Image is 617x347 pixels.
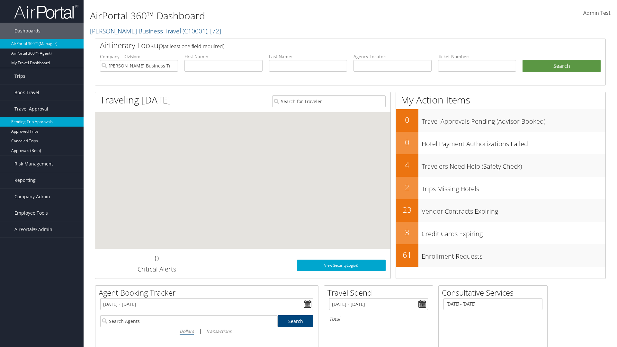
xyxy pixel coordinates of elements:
[90,27,221,35] a: [PERSON_NAME] Business Travel
[14,172,36,188] span: Reporting
[207,27,221,35] span: , [ 72 ]
[353,53,432,60] label: Agency Locator:
[100,53,178,60] label: Company - Division:
[90,9,437,22] h1: AirPortal 360™ Dashboard
[269,53,347,60] label: Last Name:
[100,265,213,274] h3: Critical Alerts
[396,114,418,125] h2: 0
[14,156,53,172] span: Risk Management
[14,4,78,19] img: airportal-logo.png
[14,205,48,221] span: Employee Tools
[422,226,605,238] h3: Credit Cards Expiring
[396,199,605,222] a: 23Vendor Contracts Expiring
[422,136,605,148] h3: Hotel Payment Authorizations Failed
[422,249,605,261] h3: Enrollment Requests
[14,221,52,237] span: AirPortal® Admin
[396,222,605,244] a: 3Credit Cards Expiring
[422,159,605,171] h3: Travelers Need Help (Safety Check)
[14,85,39,101] span: Book Travel
[523,60,601,73] button: Search
[442,287,547,298] h2: Consultative Services
[329,315,428,322] h6: Total
[396,227,418,238] h2: 3
[583,3,611,23] a: Admin Test
[396,182,418,193] h2: 2
[396,244,605,267] a: 61Enrollment Requests
[327,287,433,298] h2: Travel Spend
[272,95,386,107] input: Search for Traveler
[297,260,386,271] a: View SecurityLogic®
[100,40,558,51] h2: Airtinerary Lookup
[396,137,418,148] h2: 0
[438,53,516,60] label: Ticket Number:
[396,177,605,199] a: 2Trips Missing Hotels
[396,109,605,132] a: 0Travel Approvals Pending (Advisor Booked)
[422,204,605,216] h3: Vendor Contracts Expiring
[396,154,605,177] a: 4Travelers Need Help (Safety Check)
[100,253,213,264] h2: 0
[396,204,418,215] h2: 23
[163,43,224,50] span: (at least one field required)
[14,189,50,205] span: Company Admin
[396,93,605,107] h1: My Action Items
[99,287,318,298] h2: Agent Booking Tracker
[422,114,605,126] h3: Travel Approvals Pending (Advisor Booked)
[100,93,171,107] h1: Traveling [DATE]
[396,249,418,260] h2: 61
[422,181,605,193] h3: Trips Missing Hotels
[100,327,313,335] div: |
[180,328,194,334] i: Dollars
[14,101,48,117] span: Travel Approval
[206,328,231,334] i: Transactions
[184,53,263,60] label: First Name:
[583,9,611,16] span: Admin Test
[396,132,605,154] a: 0Hotel Payment Authorizations Failed
[14,68,25,84] span: Trips
[396,159,418,170] h2: 4
[278,315,314,327] a: Search
[100,315,278,327] input: Search Agents
[14,23,40,39] span: Dashboards
[183,27,207,35] span: ( C10001 )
